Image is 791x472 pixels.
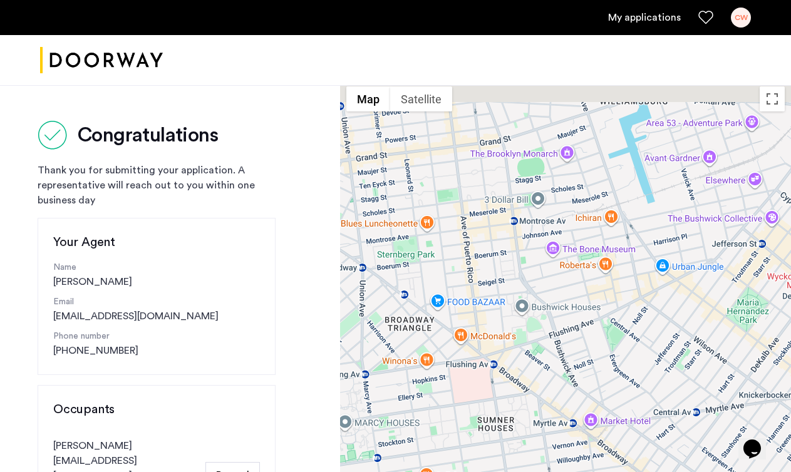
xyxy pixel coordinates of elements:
p: Phone number [53,330,260,343]
a: [PHONE_NUMBER] [53,343,138,358]
h3: Occupants [53,401,260,418]
p: Name [53,261,260,274]
img: logo [40,37,163,84]
p: Email [53,295,260,309]
a: My application [608,10,681,25]
button: Toggle fullscreen view [760,86,785,111]
a: Favorites [698,10,713,25]
div: CW [731,8,751,28]
div: [PERSON_NAME] [53,261,260,289]
a: [EMAIL_ADDRESS][DOMAIN_NAME] [53,309,219,324]
button: Show street map [346,86,390,111]
h3: Your Agent [53,233,260,251]
a: Cazamio logo [40,37,163,84]
iframe: chat widget [738,422,778,459]
button: Show satellite imagery [390,86,452,111]
h2: Congratulations [78,123,218,148]
div: Thank you for submitting your application. A representative will reach out to you within one busi... [38,163,276,208]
